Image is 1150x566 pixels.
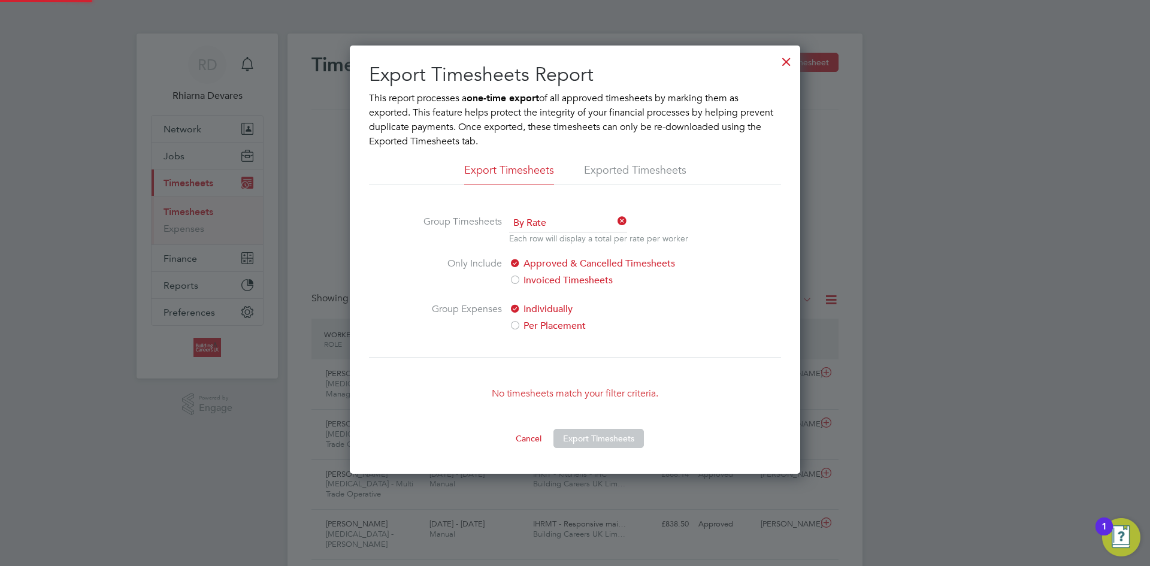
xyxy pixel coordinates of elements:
[509,214,627,232] span: By Rate
[506,429,551,448] button: Cancel
[553,429,644,448] button: Export Timesheets
[584,163,686,184] li: Exported Timesheets
[509,273,710,287] label: Invoiced Timesheets
[1102,518,1140,556] button: Open Resource Center, 1 new notification
[509,319,710,333] label: Per Placement
[412,214,502,242] label: Group Timesheets
[369,62,781,87] h2: Export Timesheets Report
[464,163,554,184] li: Export Timesheets
[412,302,502,333] label: Group Expenses
[509,302,710,316] label: Individually
[467,92,539,104] b: one-time export
[509,232,688,244] p: Each row will display a total per rate per worker
[1101,526,1107,542] div: 1
[412,256,502,287] label: Only Include
[369,91,781,149] p: This report processes a of all approved timesheets by marking them as exported. This feature help...
[509,256,710,271] label: Approved & Cancelled Timesheets
[369,386,781,401] p: No timesheets match your filter criteria.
